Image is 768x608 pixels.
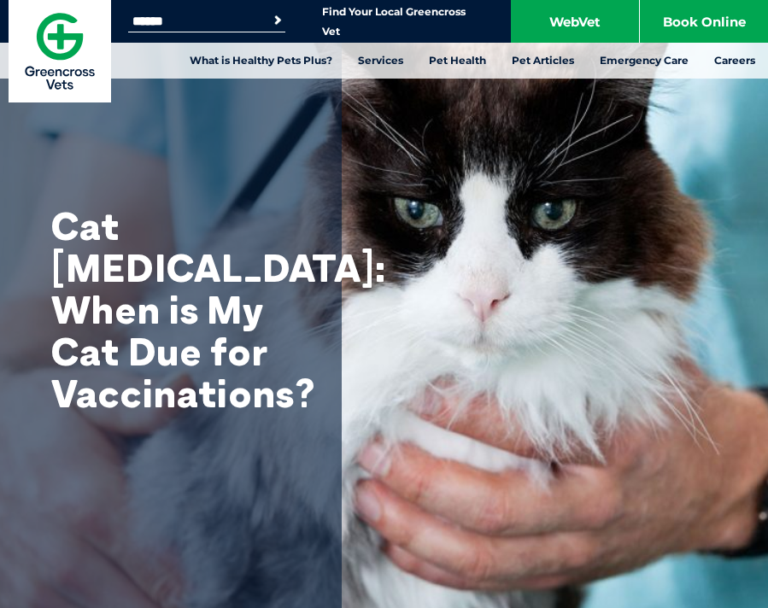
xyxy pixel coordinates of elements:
[499,43,587,79] a: Pet Articles
[177,43,345,79] a: What is Healthy Pets Plus?
[345,43,416,79] a: Services
[701,43,768,79] a: Careers
[269,12,286,29] button: Search
[587,43,701,79] a: Emergency Care
[51,205,325,414] h1: Cat [MEDICAL_DATA]: When is My Cat Due for Vaccinations?
[416,43,499,79] a: Pet Health
[322,5,466,38] a: Find Your Local Greencross Vet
